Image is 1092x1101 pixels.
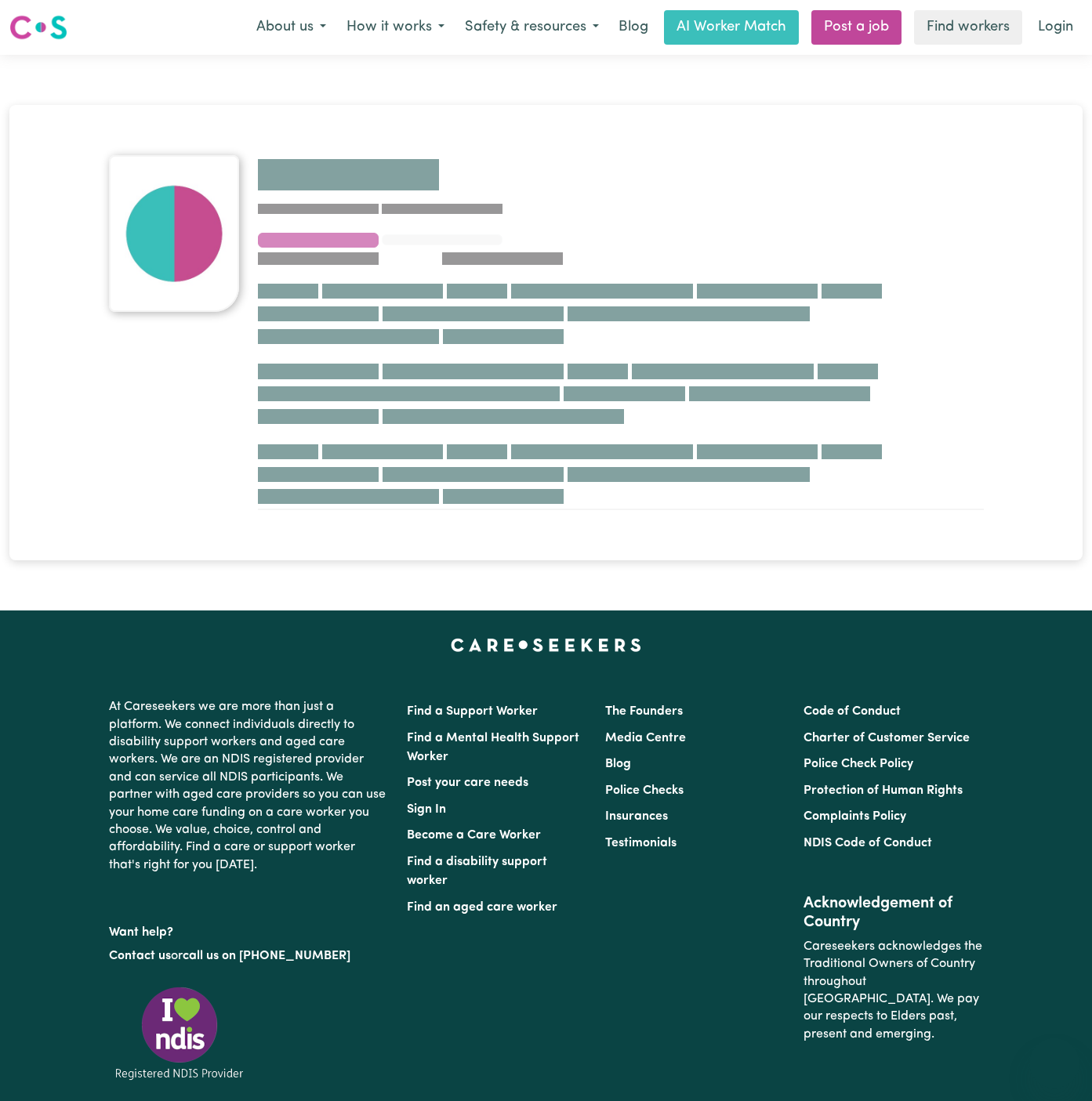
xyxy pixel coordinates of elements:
a: Blog [609,10,658,45]
a: Login [1029,10,1083,45]
a: Protection of Human Rights [804,784,963,797]
a: Media Centre [605,732,686,744]
a: Blog [605,758,631,770]
a: Post a job [811,10,902,45]
button: Safety & resources [455,11,609,44]
a: Find a Support Worker [407,705,538,718]
button: How it works [336,11,455,44]
button: About us [246,11,336,44]
a: Insurances [605,810,668,823]
a: Careseekers logo [9,9,67,45]
a: Contact us [109,950,171,962]
p: or [109,941,388,971]
a: The Founders [605,705,683,718]
a: Find a Mental Health Support Worker [407,732,579,763]
p: At Careseekers we are more than just a platform. We connect individuals directly to disability su... [109,692,388,880]
a: Complaints Policy [804,810,906,823]
a: call us on [PHONE_NUMBER] [183,950,350,962]
a: Police Checks [605,784,684,797]
h2: Acknowledgement of Country [804,894,983,932]
a: NDIS Code of Conduct [804,837,932,849]
a: Police Check Policy [804,758,913,770]
a: Code of Conduct [804,705,901,718]
a: Find a disability support worker [407,856,547,887]
a: Testimonials [605,837,677,849]
a: Post your care needs [407,777,528,789]
a: Charter of Customer Service [804,732,970,744]
iframe: Button to launch messaging window [1029,1038,1079,1088]
a: Find an aged care worker [407,901,557,914]
a: Find workers [914,10,1022,45]
a: Sign In [407,803,446,816]
a: Become a Care Worker [407,829,541,842]
a: Careseekers home page [451,639,641,651]
img: Careseekers logo [9,13,67,42]
a: AI Worker Match [664,10,799,45]
img: Registered NDIS provider [109,984,250,1082]
p: Want help? [109,918,388,941]
p: Careseekers acknowledges the Traditional Owners of Country throughout [GEOGRAPHIC_DATA]. We pay o... [804,932,983,1049]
